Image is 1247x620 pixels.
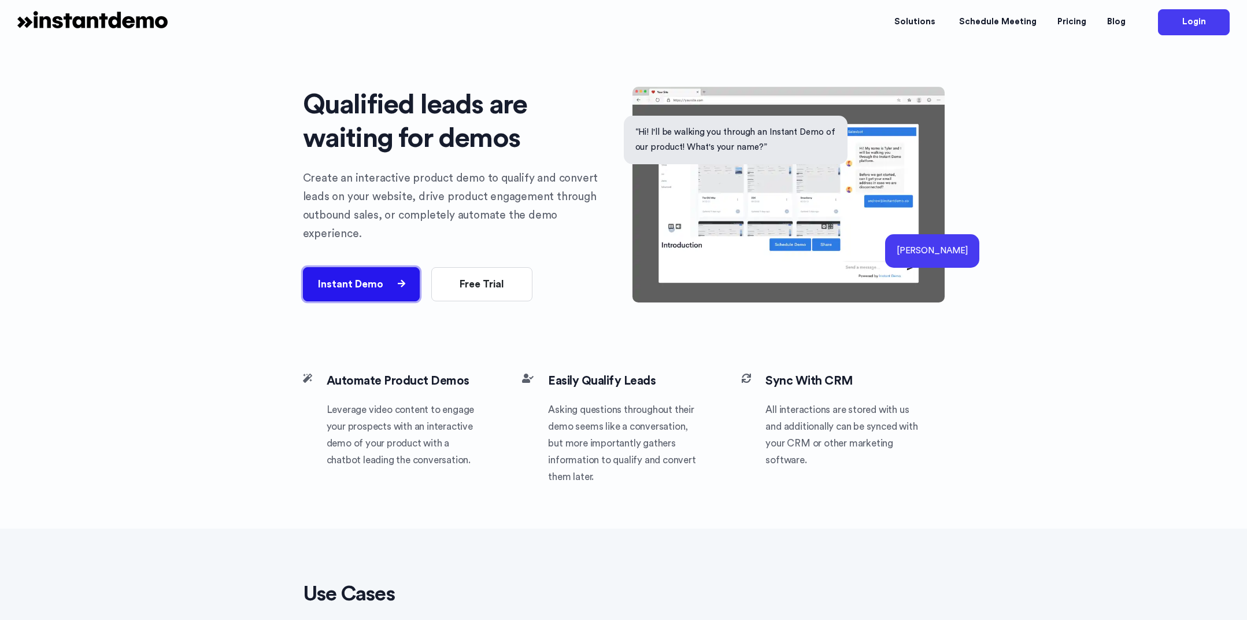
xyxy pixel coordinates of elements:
[327,372,479,390] h5: Automate Product Demos
[303,581,552,608] h2: Use Cases
[303,169,615,243] p: Create an interactive product demo to qualify and convert leads on your website, drive product en...
[327,401,479,468] p: Leverage video content to engage your prospects with an interactive demo of your product with a c...
[548,372,698,390] h5: Easily Qualify Leads
[884,5,949,39] a: Solutions
[548,401,698,485] p: Asking questions throughout their demo seems like a conversation, but more importantly gathers in...
[303,88,615,155] h1: Qualified leads are waiting for demos
[303,267,420,301] button: Instant Demo
[17,5,168,39] img: logo
[897,243,968,259] p: [PERSON_NAME]
[431,267,532,301] button: Free Trial
[1097,5,1136,39] a: Blog
[765,372,918,390] h5: Sync With CRM
[632,87,945,302] img: Embedded Instant Demo Widget
[1047,5,1097,39] a: Pricing
[1158,9,1230,35] a: Login
[765,401,918,468] p: All interactions are stored with us and additionally can be synced with your CRM or other marketi...
[949,5,1047,39] a: Schedule Meeting
[635,125,837,155] p: “Hi! I'll be walking you through an Instant Demo of our product! What's your name?”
